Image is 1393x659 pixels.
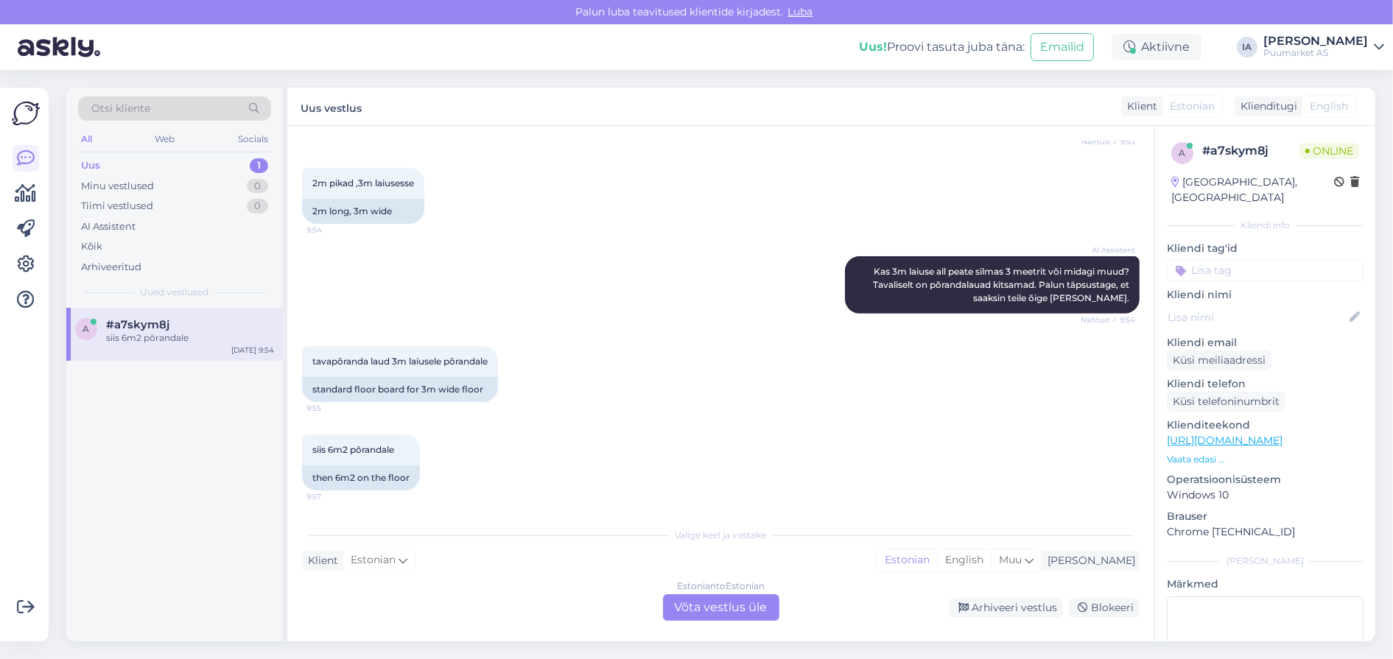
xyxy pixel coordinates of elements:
[1167,287,1364,303] p: Kliendi nimi
[1167,554,1364,568] div: [PERSON_NAME]
[1080,314,1135,325] span: Nähtud ✓ 9:54
[784,5,818,18] span: Luba
[1299,143,1359,159] span: Online
[1167,259,1364,281] input: Lisa tag
[81,239,102,254] div: Kõik
[1168,309,1347,325] input: Lisa nimi
[106,318,169,331] span: #a7skym8j
[247,179,268,194] div: 0
[1080,136,1135,147] span: Nähtud ✓ 9:53
[1031,33,1094,61] button: Emailid
[950,598,1063,618] div: Arhiveeri vestlus
[302,529,1140,542] div: Valige keel ja vastake
[1167,524,1364,540] p: Chrome [TECHNICAL_ID]
[663,594,779,621] div: Võta vestlus üle
[873,266,1131,303] span: Kas 3m laiuse all peate silmas 3 meetrit või midagi muud? Tavaliselt on põrandalauad kitsamad. Pa...
[1310,99,1348,114] span: English
[1167,392,1285,412] div: Küsi telefoninumbrit
[312,356,488,367] span: tavapõranda laud 3m laiusele põrandale
[1167,241,1364,256] p: Kliendi tag'id
[351,552,396,568] span: Estonian
[250,158,268,173] div: 1
[302,465,420,490] div: then 6m2 on the floor
[141,286,209,299] span: Uued vestlused
[231,345,274,356] div: [DATE] 9:54
[78,130,95,149] div: All
[106,331,274,345] div: siis 6m2 põrandale
[1121,99,1157,114] div: Klient
[301,96,362,116] label: Uus vestlus
[235,130,271,149] div: Socials
[306,491,362,502] span: 9:57
[1237,37,1257,57] div: IA
[81,199,153,214] div: Tiimi vestlused
[12,99,40,127] img: Askly Logo
[1263,35,1384,59] a: [PERSON_NAME]Puumarket AS
[677,579,765,593] div: Estonian to Estonian
[937,549,991,571] div: English
[999,553,1022,566] span: Muu
[1171,175,1334,205] div: [GEOGRAPHIC_DATA], [GEOGRAPHIC_DATA]
[1042,553,1135,568] div: [PERSON_NAME]
[1167,472,1364,487] p: Operatsioonisüsteem
[859,38,1025,56] div: Proovi tasuta juba täna:
[312,444,394,455] span: siis 6m2 põrandale
[306,225,362,236] span: 9:54
[877,549,937,571] div: Estonian
[1202,142,1299,160] div: # a7skym8j
[247,199,268,214] div: 0
[81,179,154,194] div: Minu vestlused
[91,101,150,116] span: Otsi kliente
[302,553,338,568] div: Klient
[1080,244,1135,256] span: AI Assistent
[859,40,887,54] b: Uus!
[1167,509,1364,524] p: Brauser
[1167,417,1364,433] p: Klienditeekond
[302,199,424,224] div: 2m long, 3m wide
[1167,434,1283,447] a: [URL][DOMAIN_NAME]
[83,323,90,334] span: a
[1167,350,1271,370] div: Küsi meiliaadressi
[1069,598,1140,618] div: Blokeeri
[1167,219,1364,232] div: Kliendi info
[1170,99,1215,114] span: Estonian
[306,403,362,414] span: 9:55
[1263,47,1368,59] div: Puumarket AS
[1167,453,1364,466] p: Vaata edasi ...
[81,219,136,234] div: AI Assistent
[81,260,141,275] div: Arhiveeritud
[302,377,498,402] div: standard floor board for 3m wide floor
[1167,335,1364,350] p: Kliendi email
[152,130,178,149] div: Web
[1167,376,1364,392] p: Kliendi telefon
[1112,34,1201,60] div: Aktiivne
[1179,147,1186,158] span: a
[1167,487,1364,503] p: Windows 10
[1167,577,1364,592] p: Märkmed
[312,177,414,188] span: 2m pikad ,3m laiusesse
[1235,99,1297,114] div: Klienditugi
[1263,35,1368,47] div: [PERSON_NAME]
[81,158,100,173] div: Uus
